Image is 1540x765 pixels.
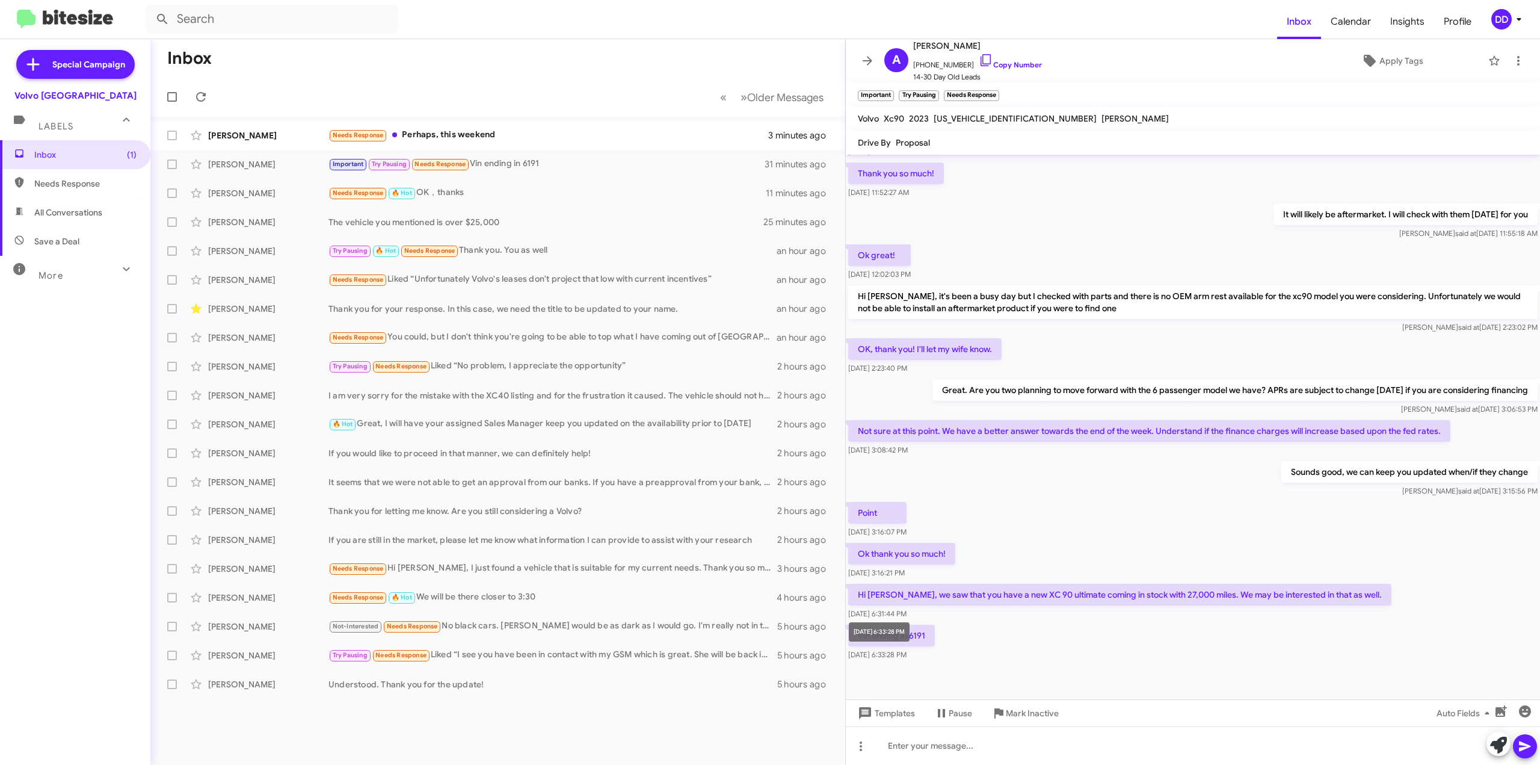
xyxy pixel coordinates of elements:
[208,274,328,286] div: [PERSON_NAME]
[333,131,384,139] span: Needs Response
[333,160,364,168] span: Important
[208,476,328,488] div: [PERSON_NAME]
[328,303,777,315] div: Thank you for your response. In this case, we need the title to be updated to your name.
[848,420,1450,442] p: Not sure at this point. We have a better answer towards the end of the week. Understand if the fi...
[720,90,727,105] span: «
[777,649,836,661] div: 5 hours ago
[855,702,915,724] span: Templates
[766,187,836,199] div: 11 minutes ago
[777,505,836,517] div: 2 hours ago
[333,420,353,428] span: 🔥 Hot
[372,160,407,168] span: Try Pausing
[1491,9,1512,29] div: DD
[328,648,777,662] div: Liked “I see you have been in contact with my GSM which is great. She will be back in office [DAT...
[1321,4,1381,39] a: Calendar
[848,338,1002,360] p: OK, thank you! I'll let my wife know.
[777,563,836,575] div: 3 hours ago
[741,90,747,105] span: »
[328,562,777,575] div: Hi [PERSON_NAME], I just found a vehicle that is suitable for my current needs. Thank you so much...
[777,621,836,633] div: 5 hours ago
[846,702,925,724] button: Templates
[1427,702,1504,724] button: Auto Fields
[208,361,328,373] div: [PERSON_NAME]
[848,285,1538,319] p: Hi [PERSON_NAME], it's been a busy day but I checked with parts and there is no OEM arm rest avai...
[763,216,836,228] div: 25 minutes ago
[777,303,836,315] div: an hour ago
[925,702,982,724] button: Pause
[375,247,396,255] span: 🔥 Hot
[944,90,999,101] small: Needs Response
[34,178,137,190] span: Needs Response
[848,244,911,266] p: Ok great!
[777,447,836,459] div: 2 hours ago
[328,244,777,258] div: Thank you. You as well
[1274,203,1538,225] p: It will likely be aftermarket. I will check with them [DATE] for you
[1381,4,1434,39] a: Insights
[328,273,777,286] div: Liked “Unfortunately Volvo's leases don't project that low with current incentives”
[1101,113,1169,124] span: [PERSON_NAME]
[913,39,1042,53] span: [PERSON_NAME]
[34,206,102,218] span: All Conversations
[208,563,328,575] div: [PERSON_NAME]
[713,85,734,110] button: Previous
[328,590,777,604] div: We will be there closer to 3:30
[328,505,777,517] div: Thank you for letting me know. Are you still considering a Volvo?
[913,53,1042,71] span: [PHONE_NUMBER]
[777,245,836,257] div: an hour ago
[208,389,328,401] div: [PERSON_NAME]
[1455,229,1476,238] span: said at
[333,333,384,341] span: Needs Response
[328,619,777,633] div: No black cars. [PERSON_NAME] would be as dark as I would go. I'm really not in the market.
[328,186,766,200] div: OK，thanks
[892,51,901,70] span: A
[1457,404,1478,413] span: said at
[1434,4,1481,39] span: Profile
[208,418,328,430] div: [PERSON_NAME]
[208,678,328,690] div: [PERSON_NAME]
[208,129,328,141] div: [PERSON_NAME]
[934,113,1097,124] span: [US_VEHICLE_IDENTIFICATION_NUMBER]
[1277,4,1321,39] span: Inbox
[208,505,328,517] div: [PERSON_NAME]
[848,609,907,618] span: [DATE] 6:31:44 PM
[328,359,777,373] div: Liked “No problem, I appreciate the opportunity”
[328,157,765,171] div: Vin ending in 6191
[208,245,328,257] div: [PERSON_NAME]
[333,651,368,659] span: Try Pausing
[1006,702,1059,724] span: Mark Inactive
[848,364,907,373] span: [DATE] 2:23:40 PM
[777,332,836,344] div: an hour ago
[387,622,438,630] span: Needs Response
[167,49,212,68] h1: Inbox
[38,121,73,132] span: Labels
[932,379,1538,401] p: Great. Are you two planning to move forward with the 6 passenger model we have? APRs are subject ...
[747,91,824,104] span: Older Messages
[848,502,907,524] p: Point
[858,137,891,148] span: Drive By
[733,85,831,110] button: Next
[848,584,1391,605] p: Hi [PERSON_NAME], we saw that you have a new XC 90 ultimate coming in stock with 27,000 miles. We...
[777,476,836,488] div: 2 hours ago
[127,149,137,161] span: (1)
[1458,486,1479,495] span: said at
[848,543,955,565] p: Ok thank you so much!
[333,362,368,370] span: Try Pausing
[777,274,836,286] div: an hour ago
[328,389,777,401] div: I am very sorry for the mistake with the XC40 listing and for the frustration it caused. The vehi...
[34,149,137,161] span: Inbox
[896,137,930,148] span: Proposal
[858,113,879,124] span: Volvo
[777,361,836,373] div: 2 hours ago
[333,565,384,572] span: Needs Response
[777,678,836,690] div: 5 hours ago
[884,113,904,124] span: Xc90
[333,189,384,197] span: Needs Response
[848,270,911,279] span: [DATE] 12:02:03 PM
[765,158,836,170] div: 31 minutes ago
[34,235,79,247] span: Save a Deal
[1402,323,1538,332] span: [PERSON_NAME] [DATE] 2:23:02 PM
[208,649,328,661] div: [PERSON_NAME]
[328,678,777,690] div: Understood. Thank you for the update!
[777,592,836,604] div: 4 hours ago
[208,216,328,228] div: [PERSON_NAME]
